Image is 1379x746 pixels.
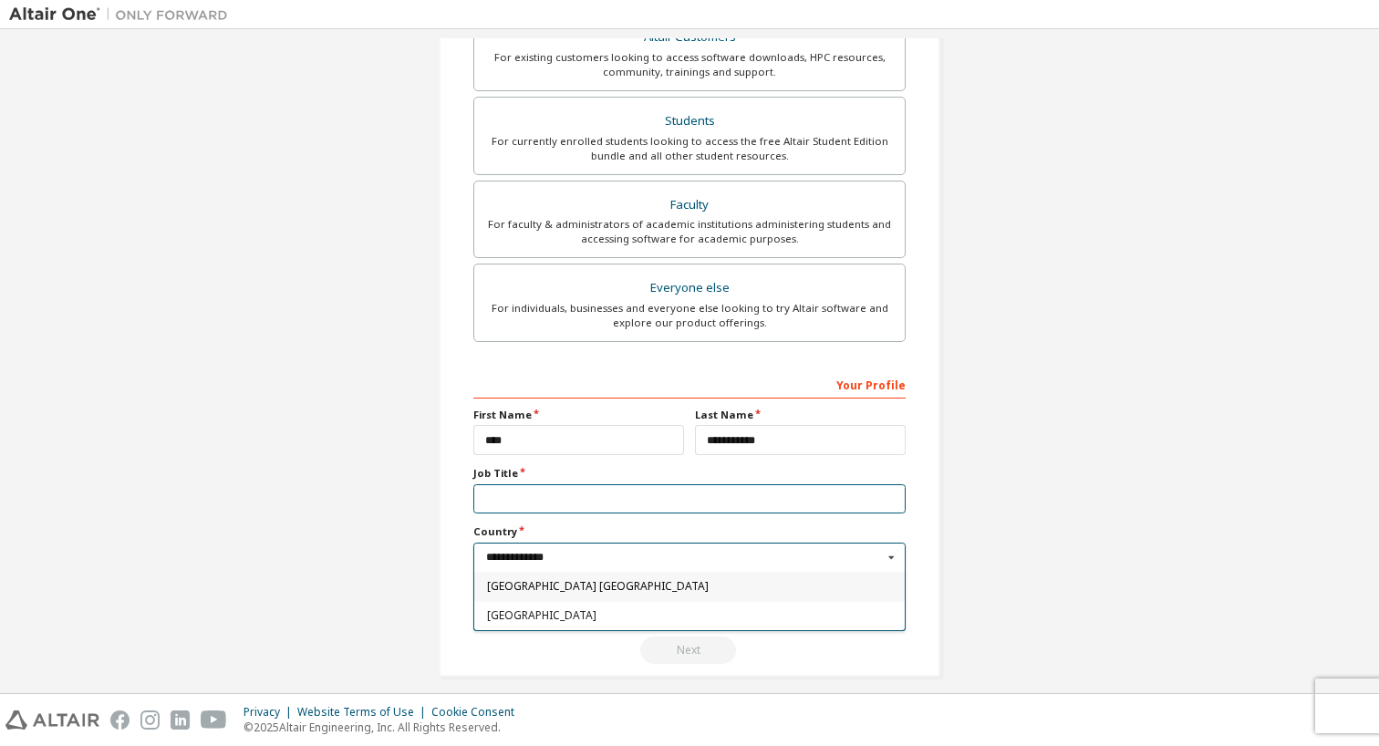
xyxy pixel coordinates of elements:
[201,710,227,730] img: youtube.svg
[485,192,894,218] div: Faculty
[297,705,431,720] div: Website Terms of Use
[473,637,906,664] div: Read and acccept EULA to continue
[695,408,906,422] label: Last Name
[9,5,237,24] img: Altair One
[5,710,99,730] img: altair_logo.svg
[485,275,894,301] div: Everyone else
[487,610,893,621] span: [GEOGRAPHIC_DATA]
[171,710,190,730] img: linkedin.svg
[244,705,297,720] div: Privacy
[473,408,684,422] label: First Name
[485,217,894,246] div: For faculty & administrators of academic institutions administering students and accessing softwa...
[485,50,894,79] div: For existing customers looking to access software downloads, HPC resources, community, trainings ...
[473,466,906,481] label: Job Title
[487,581,893,592] span: [GEOGRAPHIC_DATA] [GEOGRAPHIC_DATA]
[473,524,906,539] label: Country
[485,109,894,134] div: Students
[244,720,525,735] p: © 2025 Altair Engineering, Inc. All Rights Reserved.
[110,710,130,730] img: facebook.svg
[140,710,160,730] img: instagram.svg
[431,705,525,720] div: Cookie Consent
[485,134,894,163] div: For currently enrolled students looking to access the free Altair Student Edition bundle and all ...
[485,301,894,330] div: For individuals, businesses and everyone else looking to try Altair software and explore our prod...
[473,369,906,399] div: Your Profile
